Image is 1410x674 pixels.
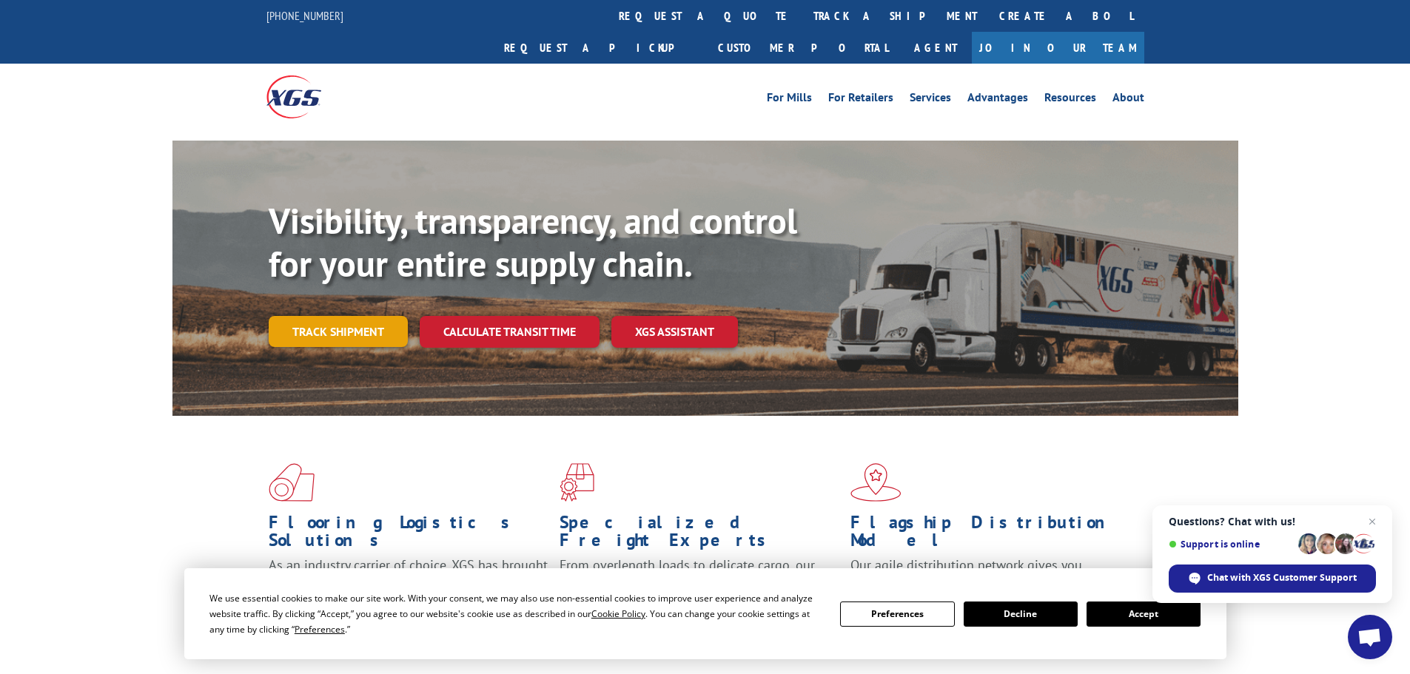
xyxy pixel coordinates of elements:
div: Cookie Consent Prompt [184,568,1226,659]
img: xgs-icon-focused-on-flooring-red [560,463,594,502]
span: Close chat [1363,513,1381,530]
a: Calculate transit time [420,316,600,348]
button: Preferences [840,601,954,627]
h1: Flooring Logistics Solutions [269,513,548,556]
a: Customer Portal [707,32,899,64]
div: We use essential cookies to make our site work. With your consent, we may also use non-essential ... [209,590,822,637]
a: Agent [899,32,972,64]
span: Preferences [295,623,345,636]
span: As an industry carrier of choice, XGS has brought innovation and dedication to flooring logistics... [269,556,548,609]
span: Cookie Policy [591,607,645,620]
p: From overlength loads to delicate cargo, our experienced staff knows the best way to move your fr... [560,556,839,622]
h1: Flagship Distribution Model [850,513,1130,556]
b: Visibility, transparency, and control for your entire supply chain. [269,198,797,286]
button: Accept [1087,601,1201,627]
a: [PHONE_NUMBER] [266,8,343,23]
a: Services [910,92,951,108]
a: Request a pickup [493,32,707,64]
a: For Mills [767,92,812,108]
a: Track shipment [269,316,408,347]
span: Chat with XGS Customer Support [1207,571,1357,584]
span: Our agile distribution network gives you nationwide inventory management on demand. [850,556,1123,591]
button: Decline [964,601,1078,627]
div: Chat with XGS Customer Support [1169,565,1376,593]
span: Support is online [1169,539,1293,550]
a: Resources [1044,92,1096,108]
img: xgs-icon-flagship-distribution-model-red [850,463,902,502]
span: Questions? Chat with us! [1169,516,1376,528]
a: Advantages [967,92,1028,108]
h1: Specialized Freight Experts [560,513,839,556]
a: XGS ASSISTANT [611,316,738,348]
a: Join Our Team [972,32,1144,64]
a: For Retailers [828,92,893,108]
a: About [1112,92,1144,108]
div: Open chat [1348,615,1392,659]
img: xgs-icon-total-supply-chain-intelligence-red [269,463,315,502]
